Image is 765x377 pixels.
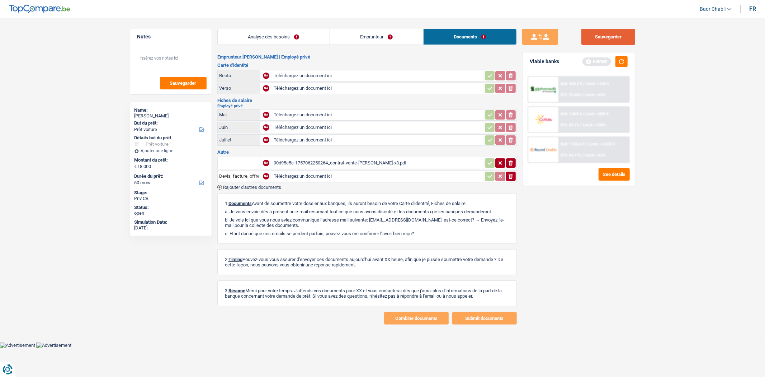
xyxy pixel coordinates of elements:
[223,185,281,190] span: Rajouter d'autres documents
[134,210,207,216] div: open
[561,123,579,127] span: DTI: 69.1%
[589,142,615,146] span: Limit: >1.033 €
[225,217,509,228] p: b. Je vois ici que vous nous aviez communiqué l’adresse mail suivante: [EMAIL_ADDRESS][DOMAIN_NA...
[263,137,269,143] div: NA
[586,142,587,146] span: /
[700,6,726,12] span: Badr Chabli
[134,196,207,201] div: Priv CB
[749,5,756,12] div: fr
[134,173,206,179] label: Durée du prêt:
[134,107,207,113] div: Name:
[585,153,606,158] span: Limit: <65%
[219,125,259,130] div: Juin
[583,112,584,116] span: /
[170,81,197,85] span: Sauvegarder
[134,190,207,196] div: Stage:
[583,123,606,127] span: Limit: <100%
[217,104,517,108] h2: Employé privé
[217,150,517,154] h3: Autre
[134,113,207,119] div: [PERSON_NAME]
[561,82,582,86] span: NAI: 908,2 €
[134,205,207,210] div: Status:
[582,57,611,65] div: Refresh
[263,85,269,92] div: NA
[530,143,557,156] img: Record Credits
[218,29,330,45] a: Analyse des besoins
[228,288,245,293] span: Résumé
[217,98,517,103] h3: Fiches de salaire
[263,73,269,79] div: NA
[582,153,584,158] span: /
[134,164,137,169] span: €
[225,209,509,214] p: a. Je vous envoie dès à présent un e-mail résumant tout ce que nous avons discuté et les doc...
[137,34,204,40] h5: Notes
[219,73,259,78] div: Recto
[330,29,423,45] a: Emprunteur
[582,93,584,97] span: /
[134,120,206,126] label: But du prêt:
[217,63,517,68] h3: Carte d'identité
[225,288,509,299] p: 3. Merci pour votre temps. J'attends vos documents pour XX et vous contacterai dès que j'aurai p...
[228,257,242,262] span: Timing
[585,112,609,116] span: Limit: >800 €
[228,201,252,206] span: Documents
[134,225,207,231] div: [DATE]
[225,231,509,236] p: c. Etant donné que ces emails se perdent parfois, pouvez-vous me confirmer l’avoir bien reçu?
[219,85,259,91] div: Verso
[561,112,582,116] span: NAI: 1 069 €
[219,112,259,117] div: Mai
[530,85,557,94] img: AlphaCredit
[36,343,71,348] img: Advertisement
[219,137,259,143] div: Juillet
[263,173,269,180] div: NA
[274,158,482,168] div: 90d95c5c-1757062250264_contrat-vente-[PERSON_NAME]-x3.pdf
[9,5,70,13] img: TopCompare Logo
[580,123,582,127] span: /
[225,257,509,267] p: 2. Pouvez-vous vous assurer d'envoyer ces documents aujourd'hui avant XX heure, afin que je puiss...
[452,312,517,325] button: Submit documents
[585,93,606,97] span: Limit: <65%
[561,142,585,146] span: NAI: 1 336,6 €
[581,29,635,45] button: Sauvegarder
[561,153,581,158] span: DTI: 64.11%
[599,168,630,181] button: See details
[263,160,269,166] div: NA
[217,185,281,190] button: Rajouter d'autres documents
[217,54,517,60] h2: Emprunteur [PERSON_NAME] | Employé privé
[694,3,732,15] a: Badr Chabli
[263,124,269,131] div: NA
[134,135,207,141] div: Détails but du prêt
[530,113,557,126] img: Cofidis
[225,201,509,206] p: 1. Avant de soumettre votre dossier aux banques, ils auront besoin de votre Carte d'identité, Fic...
[134,219,207,225] div: Simulation Date:
[583,82,585,86] span: /
[424,29,516,45] a: Documents
[530,59,559,65] div: Viable banks
[160,77,207,89] button: Sauvegarder
[561,93,581,97] span: DTI: 72.48%
[586,82,609,86] span: Limit: >750 €
[384,312,449,325] button: Combine documents
[263,112,269,118] div: NA
[134,148,207,153] div: Ajouter une ligne
[134,157,206,163] label: Montant du prêt:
